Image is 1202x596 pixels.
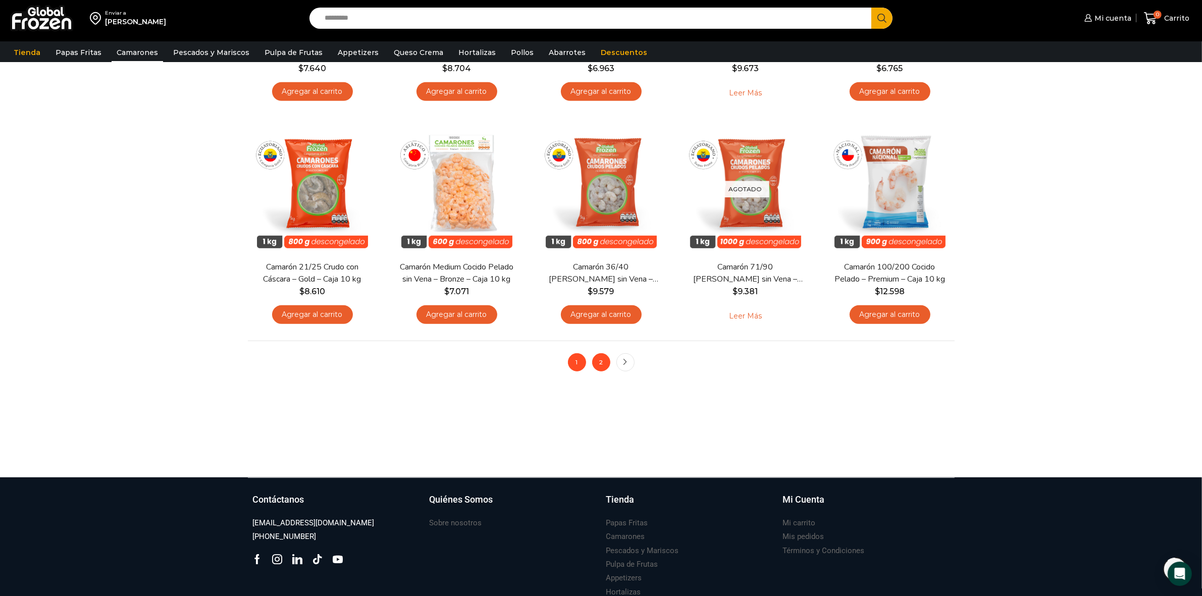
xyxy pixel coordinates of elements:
bdi: 6.963 [588,64,614,73]
a: Agregar al carrito: “Camarón 36/40 Crudo con Cáscara - Gold - Caja 10 kg” [272,82,353,101]
span: $ [588,287,593,296]
div: Open Intercom Messenger [1168,562,1192,586]
a: Camarón Medium Cocido Pelado sin Vena – Bronze – Caja 10 kg [398,261,514,285]
span: 0 [1154,11,1162,19]
h3: Contáctanos [253,493,304,506]
a: Queso Crema [389,43,448,62]
h3: Mi Cuenta [783,493,825,506]
a: [EMAIL_ADDRESS][DOMAIN_NAME] [253,516,375,530]
span: $ [877,64,882,73]
bdi: 6.765 [877,64,903,73]
a: Hortalizas [453,43,501,62]
a: Agregar al carrito: “Camarón 21/25 Crudo con Cáscara - Gold - Caja 10 kg” [272,305,353,324]
a: Agregar al carrito: “Camarón 36/40 Crudo con Cáscara - Silver - Caja 10 kg” [561,82,642,101]
h3: Appetizers [606,573,642,583]
h3: Sobre nosotros [430,518,482,528]
a: Quiénes Somos [430,493,596,516]
h3: Quiénes Somos [430,493,493,506]
a: 0 Carrito [1141,7,1192,30]
bdi: 8.704 [442,64,471,73]
a: Appetizers [606,571,642,585]
span: $ [733,287,738,296]
span: $ [588,64,593,73]
a: Pescados y Mariscos [168,43,254,62]
a: Tienda [9,43,45,62]
p: Agotado [722,181,769,198]
span: Mi cuenta [1092,13,1131,23]
a: Mi Cuenta [783,493,950,516]
img: address-field-icon.svg [90,10,105,27]
a: Camarones [606,530,645,544]
a: Camarón 100/200 Cocido Pelado – Premium – Caja 10 kg [831,261,948,285]
bdi: 9.579 [588,287,614,296]
h3: Pescados y Mariscos [606,546,679,556]
a: Descuentos [596,43,652,62]
span: $ [442,64,447,73]
span: $ [299,287,304,296]
bdi: 9.673 [732,64,759,73]
a: Pulpa de Frutas [606,558,658,571]
h3: [PHONE_NUMBER] [253,531,317,542]
h3: Pulpa de Frutas [606,559,658,570]
a: Mis pedidos [783,530,824,544]
a: Leé más sobre “Camarón 71/90 Crudo Pelado sin Vena - Super Prime - Caja 10 kg” [713,305,777,327]
bdi: 7.640 [298,64,326,73]
span: $ [875,287,880,296]
span: $ [732,64,737,73]
a: Sobre nosotros [430,516,482,530]
span: $ [444,287,449,296]
h3: Tienda [606,493,635,506]
a: Mi cuenta [1082,8,1131,28]
a: Agregar al carrito: “Camarón 51/60 Crudo con Cáscara - Gold - Caja 20 kg” [850,82,930,101]
div: [PERSON_NAME] [105,17,166,27]
a: Camarón 36/40 [PERSON_NAME] sin Vena – Gold – Caja 10 kg [543,261,659,285]
bdi: 7.071 [444,287,469,296]
a: Abarrotes [544,43,591,62]
span: 1 [568,353,586,371]
a: Camarón 21/25 Crudo con Cáscara – Gold – Caja 10 kg [254,261,370,285]
h3: [EMAIL_ADDRESS][DOMAIN_NAME] [253,518,375,528]
h3: Mi carrito [783,518,816,528]
a: Pulpa de Frutas [259,43,328,62]
a: Términos y Condiciones [783,544,865,558]
a: Camarón 71/90 [PERSON_NAME] sin Vena – Super Prime – Caja 10 kg [687,261,803,285]
a: Tienda [606,493,773,516]
a: Agregar al carrito: “Camarón 36/40 Crudo Pelado sin Vena - Gold - Caja 10 kg” [561,305,642,324]
a: Papas Fritas [606,516,648,530]
a: Pescados y Mariscos [606,544,679,558]
a: Mi carrito [783,516,816,530]
h3: Mis pedidos [783,531,824,542]
div: Enviar a [105,10,166,17]
h3: Papas Fritas [606,518,648,528]
bdi: 9.381 [733,287,758,296]
a: Agregar al carrito: “Camarón 100/200 Cocido Pelado - Premium - Caja 10 kg” [850,305,930,324]
span: Carrito [1162,13,1189,23]
bdi: 8.610 [299,287,325,296]
a: [PHONE_NUMBER] [253,530,317,544]
a: Leé más sobre “Camarón 26/30 Crudo con Cáscara - Super Prime - Caja 10 kg” [713,82,777,103]
a: Camarones [112,43,163,62]
a: Pollos [506,43,539,62]
h3: Camarones [606,531,645,542]
a: Agregar al carrito: “Camarón Medium Cocido Pelado sin Vena - Bronze - Caja 10 kg” [416,305,497,324]
a: Papas Fritas [50,43,107,62]
h3: Términos y Condiciones [783,546,865,556]
a: Agregar al carrito: “Camarón 36/40 Crudo Pelado sin Vena - Silver - Caja 10 kg” [416,82,497,101]
a: Contáctanos [253,493,420,516]
bdi: 12.598 [875,287,905,296]
button: Search button [871,8,893,29]
span: $ [298,64,303,73]
a: 2 [592,353,610,371]
a: Appetizers [333,43,384,62]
